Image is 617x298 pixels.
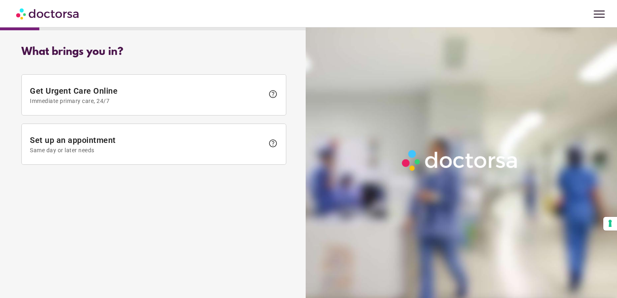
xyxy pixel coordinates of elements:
[30,135,264,153] span: Set up an appointment
[268,139,278,148] span: help
[16,4,80,23] img: Doctorsa.com
[399,147,522,174] img: Logo-Doctorsa-trans-White-partial-flat.png
[21,46,286,58] div: What brings you in?
[30,86,264,104] span: Get Urgent Care Online
[30,147,264,153] span: Same day or later needs
[268,89,278,99] span: help
[603,217,617,231] button: Your consent preferences for tracking technologies
[30,98,264,104] span: Immediate primary care, 24/7
[592,6,607,22] span: menu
